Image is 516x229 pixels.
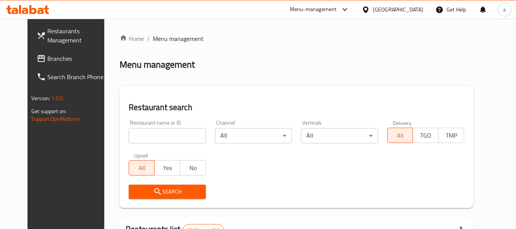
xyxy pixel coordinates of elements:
a: Search Branch Phone [31,68,114,86]
span: All [391,130,410,141]
a: Branches [31,49,114,68]
span: Version: [31,93,50,103]
div: All [215,128,292,143]
h2: Menu management [120,58,195,71]
h2: Restaurant search [129,102,464,113]
span: Branches [47,54,108,63]
nav: breadcrumb [120,34,473,43]
button: No [180,160,206,175]
a: Support.OpsPlatform [31,114,80,124]
span: Get support on: [31,106,66,116]
span: No [183,162,203,174]
div: [GEOGRAPHIC_DATA] [373,5,423,14]
span: TGO [416,130,435,141]
a: Restaurants Management [31,22,114,49]
span: All [132,162,152,174]
span: 1.0.0 [51,93,63,103]
input: Search for restaurant name or ID.. [129,128,205,143]
button: Yes [154,160,180,175]
span: Restaurants Management [47,26,108,45]
button: TGO [412,128,438,143]
span: Menu management [153,34,204,43]
div: Menu-management [290,5,337,14]
label: Delivery [393,120,412,125]
button: Search [129,185,205,199]
span: Search [135,187,199,197]
label: Upsell [134,153,148,158]
div: All [301,128,378,143]
span: a [503,5,506,14]
span: Search Branch Phone [47,72,108,81]
button: All [129,160,155,175]
button: TMP [438,128,464,143]
span: Yes [158,162,177,174]
button: All [387,128,413,143]
span: TMP [442,130,461,141]
a: Home [120,34,144,43]
li: / [147,34,150,43]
